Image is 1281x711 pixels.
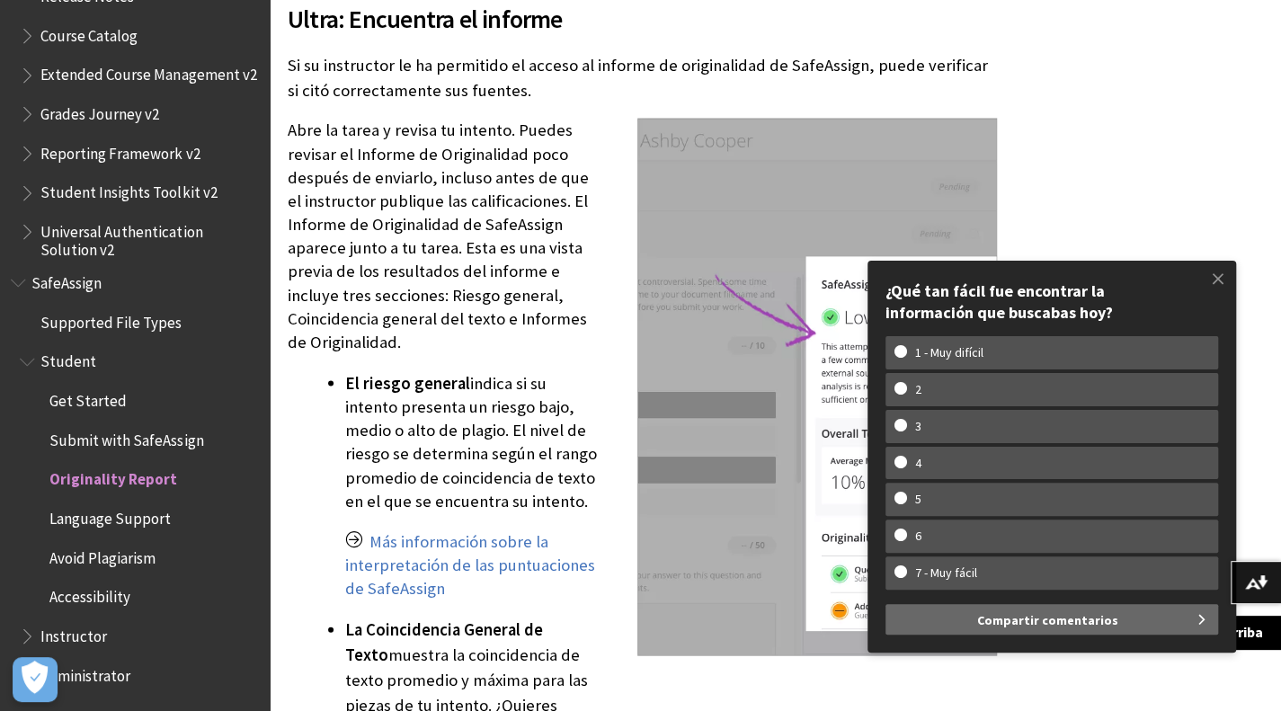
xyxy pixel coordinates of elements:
[40,138,200,163] span: Reporting Framework v2
[40,178,217,202] span: Student Insights Toolkit v2
[40,347,96,371] span: Student
[885,280,1113,322] font: ¿Qué tan fácil fue encontrar la información que buscabas hoy?
[915,528,921,544] font: 6
[49,465,177,489] span: Originality Report
[915,491,921,507] font: 5
[915,455,921,471] font: 4
[345,618,543,664] font: La Coincidencia General de Texto
[49,543,156,567] span: Avoid Plagiarism
[49,386,127,410] span: Get Started
[345,372,470,393] font: El riesgo general
[40,217,257,259] span: Universal Authentication Solution v2
[915,381,921,397] font: 2
[40,60,256,84] span: Extended Course Management v2
[345,372,597,511] font: indica si su intento presenta un riesgo bajo, medio o alto de plagio. El nivel de riesgo se deter...
[40,621,107,645] span: Instructor
[915,344,983,360] font: 1 - Muy difícil
[915,418,921,434] font: 3
[288,3,562,35] font: Ultra: Encuentra el informe
[13,657,58,702] button: Abrir preferencias
[11,268,259,690] nav: Esquema del libro para Blackboard SafeAssign
[977,612,1118,628] font: Compartir comentarios
[40,99,159,123] span: Grades Journey v2
[49,582,130,607] span: Accessibility
[40,21,138,45] span: Course Catalog
[288,119,589,351] font: Abre la tarea y revisa tu intento. Puedes revisar el Informe de Originalidad poco después de envi...
[49,425,203,449] span: Submit with SafeAssign
[345,530,595,598] font: Más información sobre la interpretación de las puntuaciones de SafeAssign
[288,55,988,99] font: Si su instructor le ha permitido el acceso al informe de originalidad de SafeAssign, puede verifi...
[345,530,595,599] a: Más información sobre la interpretación de las puntuaciones de SafeAssign
[885,604,1218,635] button: Compartir comentarios
[40,661,130,685] span: Administrator
[40,307,182,332] span: Supported File Types
[49,503,171,528] span: Language Support
[915,564,977,581] font: 7 - Muy fácil
[31,268,102,292] span: SafeAssign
